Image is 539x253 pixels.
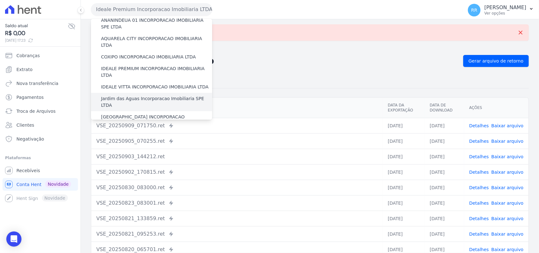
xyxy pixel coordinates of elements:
span: Novidade [45,181,71,188]
td: [DATE] [425,164,464,180]
span: Troca de Arquivos [16,108,56,114]
div: Plataformas [5,154,75,162]
p: Ver opções [484,11,526,16]
a: Troca de Arquivos [3,105,78,117]
a: Baixar arquivo [491,139,524,144]
label: COXIPO INCORPORACAO IMOBILIARIA LTDA [101,54,196,60]
a: Pagamentos [3,91,78,104]
button: Ideale Premium Incorporacao Imobiliaria LTDA [91,3,212,16]
a: Baixar arquivo [491,154,524,159]
a: Gerar arquivo de retorno [463,55,529,67]
p: [PERSON_NAME] [484,4,526,11]
label: Jardim das Aguas Incorporacao Imobiliaria SPE LTDA [101,95,212,109]
th: Ações [464,98,529,118]
div: VSE_20250905_070255.ret [96,137,378,145]
a: Baixar arquivo [491,170,524,175]
a: Detalhes [469,216,489,221]
a: Detalhes [469,201,489,206]
a: Detalhes [469,154,489,159]
a: Detalhes [469,139,489,144]
nav: Sidebar [5,49,75,205]
span: Gerar arquivo de retorno [469,58,524,64]
span: Cobranças [16,52,40,59]
a: Baixar arquivo [491,185,524,190]
a: Detalhes [469,247,489,252]
label: AQUARELA CITY INCORPORACAO IMOBILIARIA LTDA [101,35,212,49]
div: VSE_20250821_133859.ret [96,215,378,222]
h2: Exportações de Retorno [91,57,458,65]
a: Conta Hent Novidade [3,178,78,191]
a: Extrato [3,63,78,76]
a: Baixar arquivo [491,123,524,128]
td: [DATE] [383,149,425,164]
td: [DATE] [383,180,425,195]
td: [DATE] [425,195,464,211]
nav: Breadcrumb [91,46,529,52]
th: Data da Exportação [383,98,425,118]
span: Recebíveis [16,167,40,174]
div: VSE_20250903_144212.ret [96,153,378,160]
a: Detalhes [469,185,489,190]
span: Negativação [16,136,44,142]
span: Nova transferência [16,80,58,87]
td: [DATE] [383,133,425,149]
span: Conta Hent [16,181,41,188]
a: Baixar arquivo [491,247,524,252]
label: IDEALE PREMIUM INCORPORACAO IMOBILIARIA LTDA [101,65,212,79]
button: RR [PERSON_NAME] Ver opções [463,1,539,19]
span: Extrato [16,66,33,73]
th: Data de Download [425,98,464,118]
td: [DATE] [383,211,425,226]
a: Cobranças [3,49,78,62]
div: Open Intercom Messenger [6,232,21,247]
td: [DATE] [425,118,464,133]
td: [DATE] [383,164,425,180]
td: [DATE] [383,226,425,242]
a: Nova transferência [3,77,78,90]
td: [DATE] [425,133,464,149]
td: [DATE] [425,226,464,242]
label: IDEALE VITTA INCORPORACAO IMOBILIARIA LTDA [101,84,208,90]
td: [DATE] [425,149,464,164]
td: [DATE] [425,211,464,226]
label: [GEOGRAPHIC_DATA] INCORPORACAO IMOBILIARIA SPE LTDA [101,114,212,127]
a: Baixar arquivo [491,232,524,237]
span: RR [471,8,477,12]
a: Baixar arquivo [491,201,524,206]
div: VSE_20250821_095253.ret [96,230,378,238]
th: Arquivo [91,98,383,118]
span: R$ 0,00 [5,29,68,38]
a: Detalhes [469,123,489,128]
td: [DATE] [383,118,425,133]
div: VSE_20250909_071750.ret [96,122,378,130]
span: Saldo atual [5,22,68,29]
span: Pagamentos [16,94,44,100]
a: Recebíveis [3,164,78,177]
div: VSE_20250830_083000.ret [96,184,378,191]
td: [DATE] [425,180,464,195]
a: Negativação [3,133,78,145]
span: Clientes [16,122,34,128]
label: ANANINDEUA 01 INCORPORACAO IMOBILIARIA SPE LTDA [101,17,212,30]
div: VSE_20250823_083001.ret [96,199,378,207]
div: VSE_20250902_170815.ret [96,168,378,176]
a: Detalhes [469,170,489,175]
span: [DATE] 17:23 [5,38,68,43]
a: Detalhes [469,232,489,237]
a: Baixar arquivo [491,216,524,221]
td: [DATE] [383,195,425,211]
a: Clientes [3,119,78,131]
